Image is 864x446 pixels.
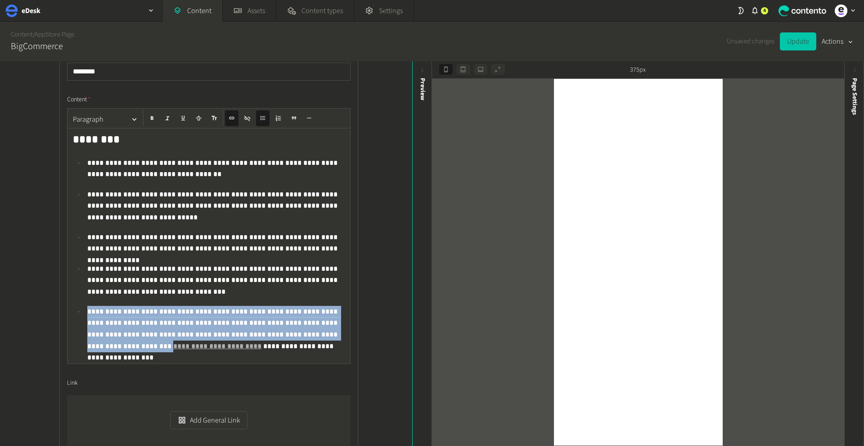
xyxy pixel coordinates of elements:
span: 375px [630,65,646,75]
span: Page Settings [850,78,859,115]
button: Add General Link [170,411,247,429]
h2: BigCommerce [11,40,63,53]
a: AppStore Page [35,30,74,39]
img: eDesk [5,5,18,17]
button: Paragraph [69,110,141,128]
button: Actions [822,32,853,50]
span: Unsaved changes [727,36,774,47]
img: Unni Nambiar [835,5,847,17]
span: Content [67,95,90,105]
div: Preview [418,78,427,100]
span: Settings [379,5,403,16]
span: / [33,30,35,39]
h2: eDesk [22,5,40,16]
a: Content [11,30,33,39]
span: Content types [301,5,343,16]
span: 4 [763,7,766,15]
button: Update [780,32,816,50]
span: Link [67,378,78,388]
